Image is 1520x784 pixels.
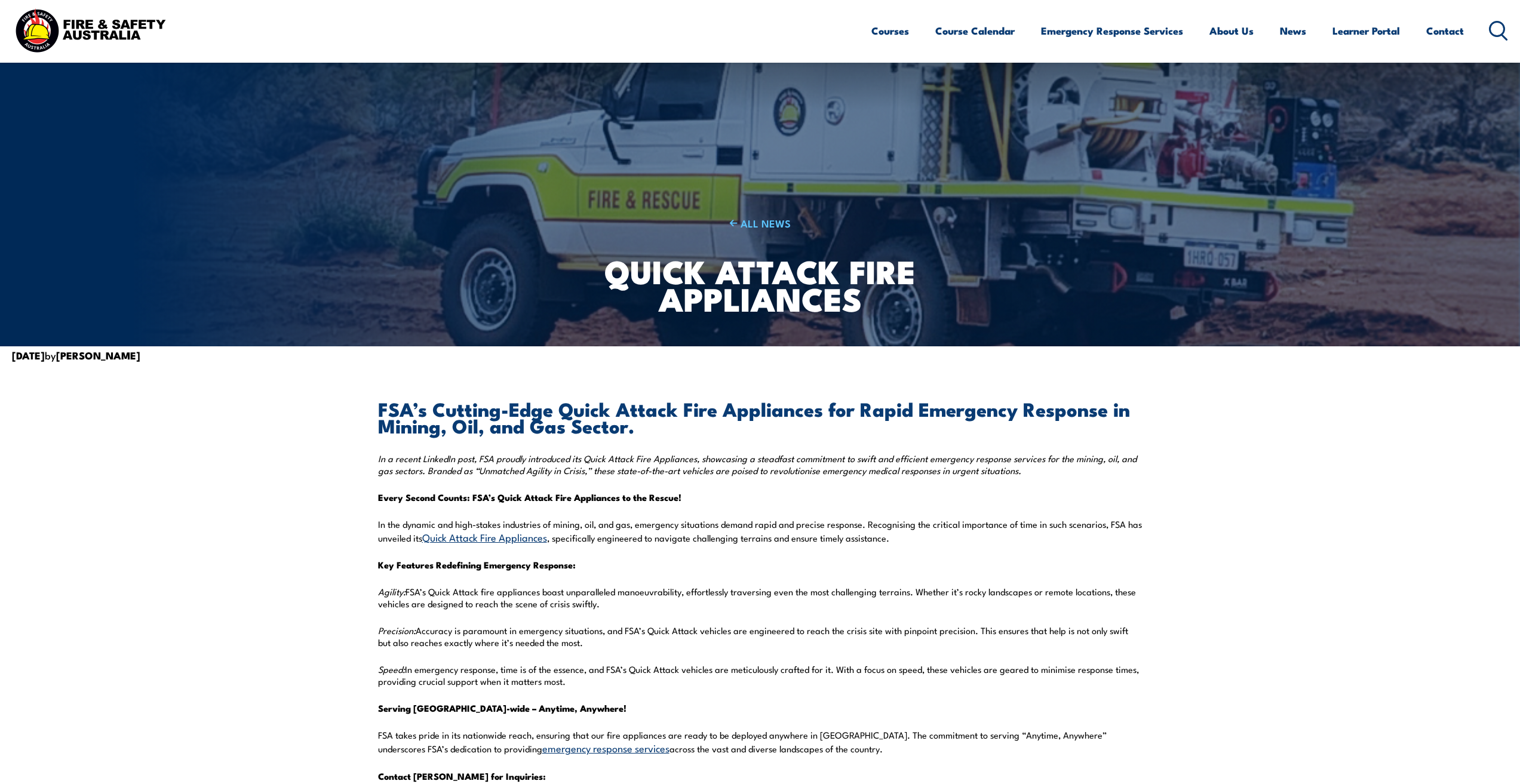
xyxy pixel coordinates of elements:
strong: Every Second Counts: FSA’s Quick Attack Fire Appliances to the Rescue! [378,490,681,504]
p: FSA’s Quick Attack fire appliances boast unparalleled manoeuvrability, effortlessly traversing ev... [378,586,1143,610]
strong: Key Features Redefining Emergency Response: [378,558,576,571]
a: ALL NEWS [525,216,995,230]
p: In emergency response, time is of the essence, and FSA’s Quick Attack vehicles are meticulously c... [378,663,1143,687]
strong: Serving [GEOGRAPHIC_DATA]-wide – Anytime, Anywhere! [378,701,627,715]
strong: [DATE] [12,348,45,363]
span: by [12,348,140,362]
p: FSA takes pride in its nationwide reach, ensuring that our fire appliances are ready to be deploy... [378,729,1143,755]
em: In a recent LinkedIn post, FSA proudly introduced its Quick Attack Fire Appliances, showcasing a ... [378,452,1137,476]
a: Emergency Response Services [1041,15,1183,47]
h1: Quick Attack Fire Appliances [525,257,995,312]
strong: FSA’s Cutting-Edge Quick Attack Fire Appliances for Rapid Emergency Response in Mining, Oil, and ... [378,393,1130,440]
a: Contact [1426,15,1464,47]
strong: [PERSON_NAME] [56,348,140,363]
a: Courses [871,15,909,47]
p: In the dynamic and high-stakes industries of mining, oil, and gas, emergency situations demand ra... [378,518,1143,544]
a: About Us [1209,15,1254,47]
a: News [1280,15,1306,47]
a: Quick Attack Fire Appliances [422,530,547,544]
strong: Contact [PERSON_NAME] for Inquiries: [378,769,546,783]
a: emergency response services [542,740,670,755]
em: Agility: [378,585,406,598]
a: Course Calendar [935,15,1015,47]
p: Accuracy is paramount in emergency situations, and FSA’s Quick Attack vehicles are engineered to ... [378,625,1143,648]
em: Precision: [378,624,416,637]
em: Speed: [378,663,405,675]
a: Learner Portal [1332,15,1400,47]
